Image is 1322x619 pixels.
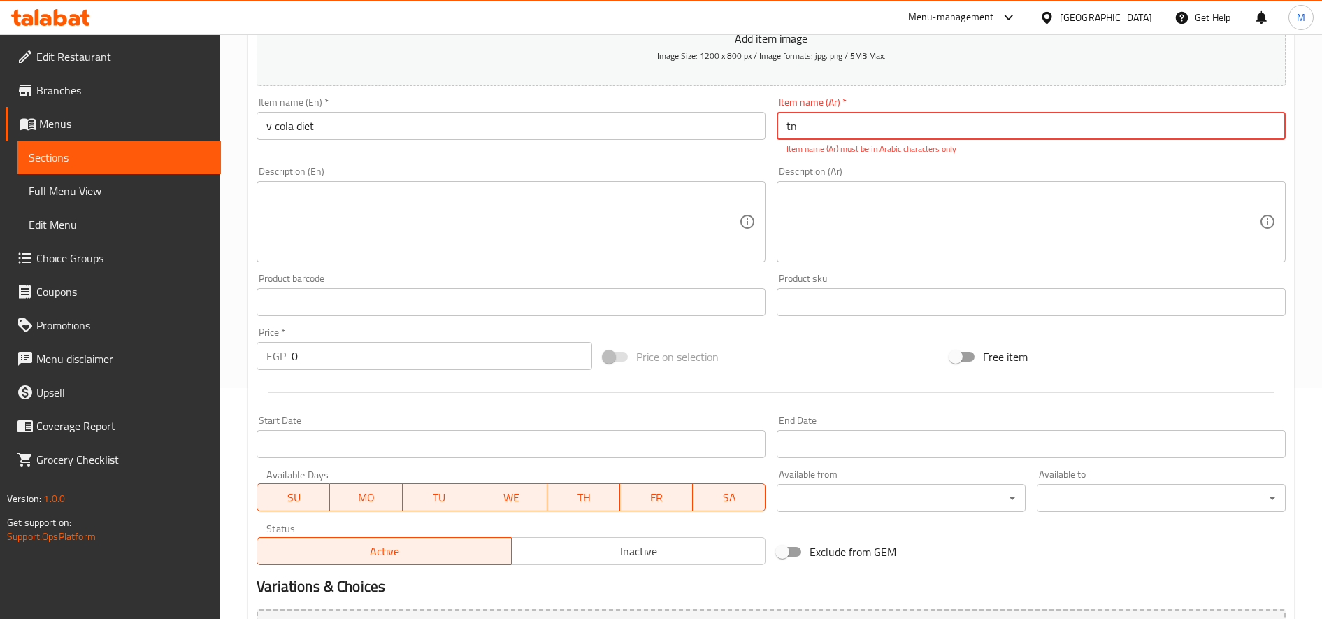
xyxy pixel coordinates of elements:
[1297,10,1305,25] span: M
[6,409,221,443] a: Coverage Report
[777,112,1286,140] input: Enter name Ar
[336,488,397,508] span: MO
[257,576,1286,597] h2: Variations & Choices
[263,541,505,562] span: Active
[786,143,1276,155] p: Item name (Ar) must be in Arabic characters only
[517,541,760,562] span: Inactive
[29,216,210,233] span: Edit Menu
[983,348,1028,365] span: Free item
[257,288,766,316] input: Please enter product barcode
[257,483,330,511] button: SU
[29,149,210,166] span: Sections
[626,488,687,508] span: FR
[6,107,221,141] a: Menus
[36,48,210,65] span: Edit Restaurant
[1037,484,1286,512] div: ​
[257,112,766,140] input: Enter name En
[7,513,71,532] span: Get support on:
[36,250,210,266] span: Choice Groups
[481,488,543,508] span: WE
[330,483,403,511] button: MO
[698,488,760,508] span: SA
[6,73,221,107] a: Branches
[6,40,221,73] a: Edit Restaurant
[408,488,470,508] span: TU
[7,490,41,508] span: Version:
[17,174,221,208] a: Full Menu View
[292,342,592,370] input: Please enter price
[636,348,719,365] span: Price on selection
[547,483,620,511] button: TH
[7,527,96,546] a: Support.OpsPlatform
[36,317,210,334] span: Promotions
[777,288,1286,316] input: Please enter product sku
[36,82,210,99] span: Branches
[657,48,886,64] span: Image Size: 1200 x 800 px / Image formats: jpg, png / 5MB Max.
[43,490,65,508] span: 1.0.0
[17,208,221,241] a: Edit Menu
[6,443,221,476] a: Grocery Checklist
[6,376,221,409] a: Upsell
[553,488,615,508] span: TH
[908,9,994,26] div: Menu-management
[777,484,1026,512] div: ​
[6,275,221,308] a: Coupons
[6,241,221,275] a: Choice Groups
[257,537,511,565] button: Active
[810,543,896,560] span: Exclude from GEM
[36,384,210,401] span: Upsell
[475,483,548,511] button: WE
[263,488,324,508] span: SU
[36,350,210,367] span: Menu disclaimer
[36,418,210,434] span: Coverage Report
[29,183,210,199] span: Full Menu View
[278,30,1264,47] p: Add item image
[39,115,210,132] span: Menus
[620,483,693,511] button: FR
[266,348,286,364] p: EGP
[36,283,210,300] span: Coupons
[1060,10,1152,25] div: [GEOGRAPHIC_DATA]
[403,483,475,511] button: TU
[17,141,221,174] a: Sections
[6,308,221,342] a: Promotions
[36,451,210,468] span: Grocery Checklist
[693,483,766,511] button: SA
[511,537,766,565] button: Inactive
[6,342,221,376] a: Menu disclaimer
